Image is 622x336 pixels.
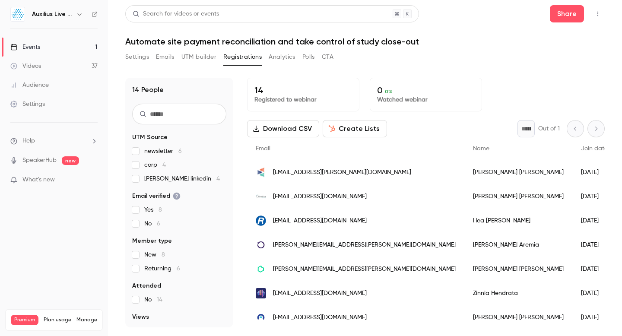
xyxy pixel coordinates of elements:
[132,237,172,245] span: Member type
[273,289,367,298] span: [EMAIL_ADDRESS][DOMAIN_NAME]
[273,265,456,274] span: [PERSON_NAME][EMAIL_ADDRESS][PERSON_NAME][DOMAIN_NAME]
[473,146,489,152] span: Name
[157,221,160,227] span: 6
[256,288,266,298] img: alector.com
[385,89,393,95] span: 0 %
[132,282,161,290] span: Attended
[10,62,41,70] div: Videos
[181,50,216,64] button: UTM builder
[273,168,411,177] span: [EMAIL_ADDRESS][PERSON_NAME][DOMAIN_NAME]
[177,266,180,272] span: 6
[125,36,605,47] h1: Automate site payment reconciliation and take control of study close-out
[44,317,71,323] span: Plan usage
[572,160,616,184] div: [DATE]
[572,281,616,305] div: [DATE]
[572,233,616,257] div: [DATE]
[273,216,367,225] span: [EMAIL_ADDRESS][DOMAIN_NAME]
[125,50,149,64] button: Settings
[464,257,572,281] div: [PERSON_NAME] [PERSON_NAME]
[144,161,166,169] span: corp
[464,281,572,305] div: Zinnia Hendrata
[572,257,616,281] div: [DATE]
[10,100,45,108] div: Settings
[132,133,168,142] span: UTM Source
[581,146,608,152] span: Join date
[32,10,73,19] h6: Auxilius Live Sessions
[377,85,475,95] p: 0
[10,136,98,146] li: help-dropdown-opener
[133,10,219,19] div: Search for videos or events
[256,264,266,274] img: abcellera.com
[256,167,266,178] img: triveni.bio
[159,207,162,213] span: 8
[156,50,174,64] button: Emails
[216,176,220,182] span: 4
[10,43,40,51] div: Events
[11,315,38,325] span: Premium
[223,50,262,64] button: Registrations
[162,162,166,168] span: 4
[76,317,97,323] a: Manage
[157,297,162,303] span: 14
[162,252,165,258] span: 8
[273,313,367,322] span: [EMAIL_ADDRESS][DOMAIN_NAME]
[22,136,35,146] span: Help
[132,326,226,335] p: No results
[464,209,572,233] div: Hea [PERSON_NAME]
[22,156,57,165] a: SpeakerHub
[464,305,572,330] div: [PERSON_NAME] [PERSON_NAME]
[144,264,180,273] span: Returning
[464,184,572,209] div: [PERSON_NAME] [PERSON_NAME]
[256,191,266,202] img: crinetics.com
[132,192,181,200] span: Email verified
[62,156,79,165] span: new
[22,175,55,184] span: What's new
[464,233,572,257] div: [PERSON_NAME] Aremia
[247,120,319,137] button: Download CSV
[464,160,572,184] div: [PERSON_NAME] [PERSON_NAME]
[572,184,616,209] div: [DATE]
[178,148,182,154] span: 6
[10,81,49,89] div: Audience
[144,250,165,259] span: New
[256,146,270,152] span: Email
[254,85,352,95] p: 14
[144,174,220,183] span: [PERSON_NAME] linkedin
[144,147,182,155] span: newsletter
[550,5,584,22] button: Share
[254,95,352,104] p: Registered to webinar
[132,313,149,321] span: Views
[273,241,456,250] span: [PERSON_NAME][EMAIL_ADDRESS][PERSON_NAME][DOMAIN_NAME]
[269,50,295,64] button: Analytics
[322,50,333,64] button: CTA
[256,216,266,226] img: regeneron.com
[538,124,560,133] p: Out of 1
[323,120,387,137] button: Create Lists
[144,219,160,228] span: No
[572,305,616,330] div: [DATE]
[302,50,315,64] button: Polls
[11,7,25,21] img: Auxilius Live Sessions
[144,295,162,304] span: No
[87,176,98,184] iframe: Noticeable Trigger
[273,192,367,201] span: [EMAIL_ADDRESS][DOMAIN_NAME]
[572,209,616,233] div: [DATE]
[144,206,162,214] span: Yes
[256,240,266,250] img: bioagelabs.com
[132,85,164,95] h1: 14 People
[256,312,266,323] img: perspectivetherapeutics.com
[377,95,475,104] p: Watched webinar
